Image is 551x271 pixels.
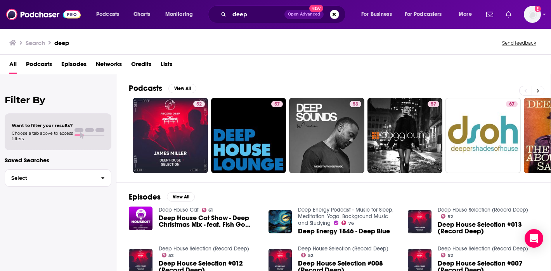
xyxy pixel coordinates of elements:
[438,207,528,213] a: Deep House Selection (Record Deep)
[5,175,95,181] span: Select
[348,222,354,225] span: 76
[356,8,402,21] button: open menu
[129,192,161,202] h2: Episodes
[298,207,393,226] a: Deep Energy Podcast - Music for Sleep, Meditation, Yoga, Background Music and Studying
[353,101,358,108] span: 53
[453,8,482,21] button: open menu
[159,215,259,228] a: Deep House Cat Show - Deep Christmas Mix - feat. Fish Go Deep
[54,39,69,47] h3: deep
[168,84,196,93] button: View All
[271,101,283,107] a: 57
[5,169,111,187] button: Select
[128,8,155,21] a: Charts
[5,156,111,164] p: Saved Searches
[26,39,45,47] h3: Search
[193,101,205,107] a: 52
[525,229,543,248] div: Open Intercom Messenger
[162,253,174,257] a: 52
[229,8,284,21] input: Search podcasts, credits, & more...
[129,207,152,230] img: Deep House Cat Show - Deep Christmas Mix - feat. Fish Go Deep
[438,245,528,252] a: Deep House Selection (Record Deep)
[61,58,87,74] a: Episodes
[288,12,320,16] span: Open Advanced
[438,221,538,235] a: Deep House Selection #013 (Record Deep)
[428,101,439,107] a: 57
[448,215,453,219] span: 52
[500,40,539,46] button: Send feedback
[400,8,453,21] button: open menu
[96,58,122,74] a: Networks
[161,58,172,74] a: Lists
[535,6,541,12] svg: Add a profile image
[168,254,173,257] span: 52
[129,83,162,93] h2: Podcasts
[129,83,196,93] a: PodcastsView All
[459,9,472,20] span: More
[483,8,496,21] a: Show notifications dropdown
[12,123,73,128] span: Want to filter your results?
[524,6,541,23] img: User Profile
[26,58,52,74] a: Podcasts
[211,98,286,173] a: 57
[160,8,203,21] button: open menu
[509,101,515,108] span: 67
[298,245,388,252] a: Deep House Selection (Record Deep)
[129,192,195,202] a: EpisodesView All
[524,6,541,23] span: Logged in as megcassidy
[350,101,361,107] a: 53
[159,207,199,213] a: Deep House Cat
[506,101,518,107] a: 67
[524,6,541,23] button: Show profile menu
[9,58,17,74] a: All
[6,7,81,22] img: Podchaser - Follow, Share and Rate Podcasts
[284,10,324,19] button: Open AdvancedNew
[445,98,521,173] a: 67
[131,58,151,74] a: Credits
[133,9,150,20] span: Charts
[274,101,280,108] span: 57
[208,208,213,212] span: 61
[12,130,73,141] span: Choose a tab above to access filters.
[289,98,364,173] a: 53
[441,253,453,257] a: 52
[309,5,323,12] span: New
[431,101,436,108] span: 57
[448,254,453,257] span: 52
[298,228,390,235] a: Deep Energy 1846 - Deep Blue
[159,245,249,252] a: Deep House Selection (Record Deep)
[405,9,442,20] span: For Podcasters
[269,210,292,234] img: Deep Energy 1846 - Deep Blue
[341,221,354,225] a: 76
[441,214,453,219] a: 52
[202,208,213,212] a: 61
[5,94,111,106] h2: Filter By
[367,98,443,173] a: 57
[408,210,431,234] img: Deep House Selection #013 (Record Deep)
[96,9,119,20] span: Podcasts
[165,9,193,20] span: Monitoring
[361,9,392,20] span: For Business
[502,8,515,21] a: Show notifications dropdown
[133,98,208,173] a: 52
[301,253,313,257] a: 52
[167,192,195,202] button: View All
[308,254,313,257] span: 52
[215,5,353,23] div: Search podcasts, credits, & more...
[91,8,129,21] button: open menu
[196,101,202,108] span: 52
